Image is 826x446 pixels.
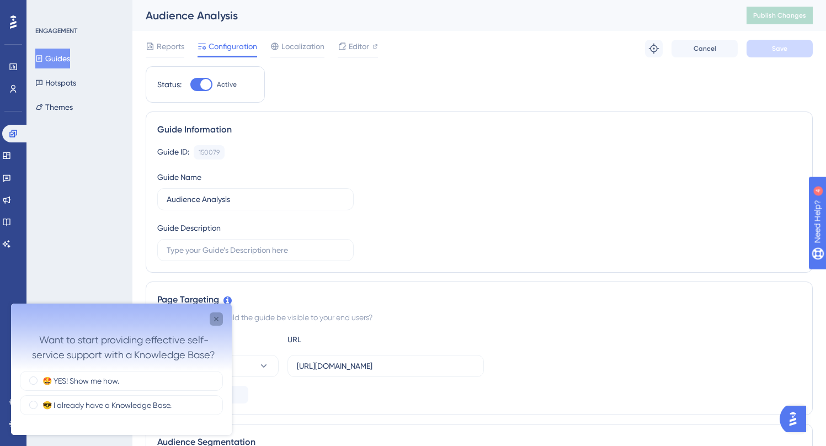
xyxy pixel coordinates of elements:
[77,6,80,14] div: 4
[287,333,409,346] div: URL
[35,26,77,35] div: ENGAGEMENT
[35,73,76,93] button: Hotspots
[157,145,189,160] div: Guide ID:
[694,44,716,53] span: Cancel
[199,148,220,157] div: 150079
[26,3,69,16] span: Need Help?
[146,8,719,23] div: Audience Analysis
[167,193,344,205] input: Type your Guide’s Name here
[747,40,813,57] button: Save
[157,171,201,184] div: Guide Name
[217,80,237,89] span: Active
[157,293,801,306] div: Page Targeting
[157,311,801,324] div: On which pages should the guide be visible to your end users?
[672,40,738,57] button: Cancel
[747,7,813,24] button: Publish Changes
[297,360,475,372] input: yourwebsite.com/path
[281,40,324,53] span: Localization
[780,402,813,436] iframe: UserGuiding AI Assistant Launcher
[349,40,369,53] span: Editor
[157,123,801,136] div: Guide Information
[209,40,257,53] span: Configuration
[35,49,70,68] button: Guides
[157,40,184,53] span: Reports
[157,78,182,91] div: Status:
[772,44,787,53] span: Save
[35,97,73,117] button: Themes
[167,244,344,256] input: Type your Guide’s Description here
[753,11,806,20] span: Publish Changes
[11,304,232,435] iframe: UserGuiding Survey
[157,221,221,235] div: Guide Description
